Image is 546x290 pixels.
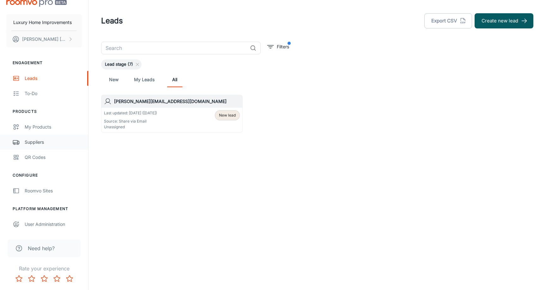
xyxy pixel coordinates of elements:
button: [PERSON_NAME] [PERSON_NAME] [6,31,82,47]
a: My Leads [134,72,155,87]
h6: [PERSON_NAME][EMAIL_ADDRESS][DOMAIN_NAME] [114,98,240,105]
button: filter [266,42,291,52]
button: Create new lead [475,13,533,28]
input: Search [101,42,247,54]
span: New lead [219,112,236,118]
p: Last updated: [DATE] ([DATE]) [104,110,157,116]
button: Luxury Home Improvements [6,14,82,31]
div: QR Codes [25,154,82,161]
div: Lead stage (7) [101,59,142,69]
div: Leads [25,75,82,82]
p: Filters [277,43,289,50]
p: Unassigned [104,124,157,130]
a: New [106,72,121,87]
span: Lead stage (7) [101,61,137,68]
p: Luxury Home Improvements [13,19,72,26]
p: [PERSON_NAME] [PERSON_NAME] [22,36,67,43]
p: Source: Share via Email [104,118,157,124]
div: My Products [25,124,82,130]
a: [PERSON_NAME][EMAIL_ADDRESS][DOMAIN_NAME]Last updated: [DATE] ([DATE])Source: Share via EmailUnas... [101,95,243,133]
button: Export CSV [424,13,472,28]
div: To-do [25,90,82,97]
a: All [167,72,182,87]
div: Suppliers [25,139,82,146]
h1: Leads [101,15,123,27]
